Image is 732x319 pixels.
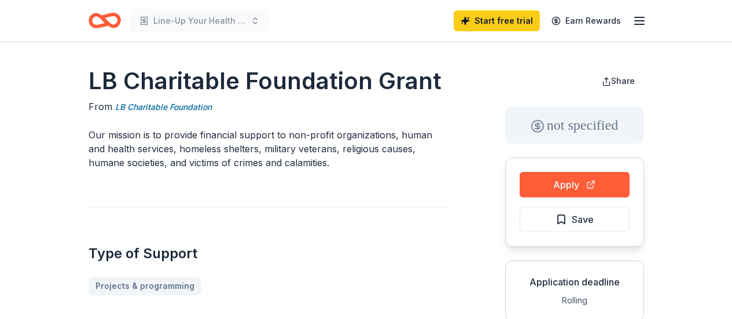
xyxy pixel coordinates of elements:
button: Line-Up Your Health & Wellness [130,9,269,32]
h2: Type of Support [89,244,450,263]
button: Share [593,69,644,93]
a: Projects & programming [89,277,201,295]
div: From [89,100,450,114]
a: Earn Rewards [545,10,628,31]
span: Share [611,76,635,86]
a: LB Charitable Foundation [115,100,212,114]
a: Start free trial [454,10,540,31]
div: Rolling [515,294,634,307]
a: Home [89,7,121,34]
div: not specified [505,107,644,144]
p: Our mission is to provide financial support to non-profit organizations, human and health service... [89,128,450,170]
button: Apply [520,172,630,197]
h1: LB Charitable Foundation Grant [89,65,450,97]
button: Save [520,207,630,232]
span: Line-Up Your Health & Wellness [153,14,246,28]
div: Application deadline [515,275,634,289]
span: Save [572,212,594,227]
